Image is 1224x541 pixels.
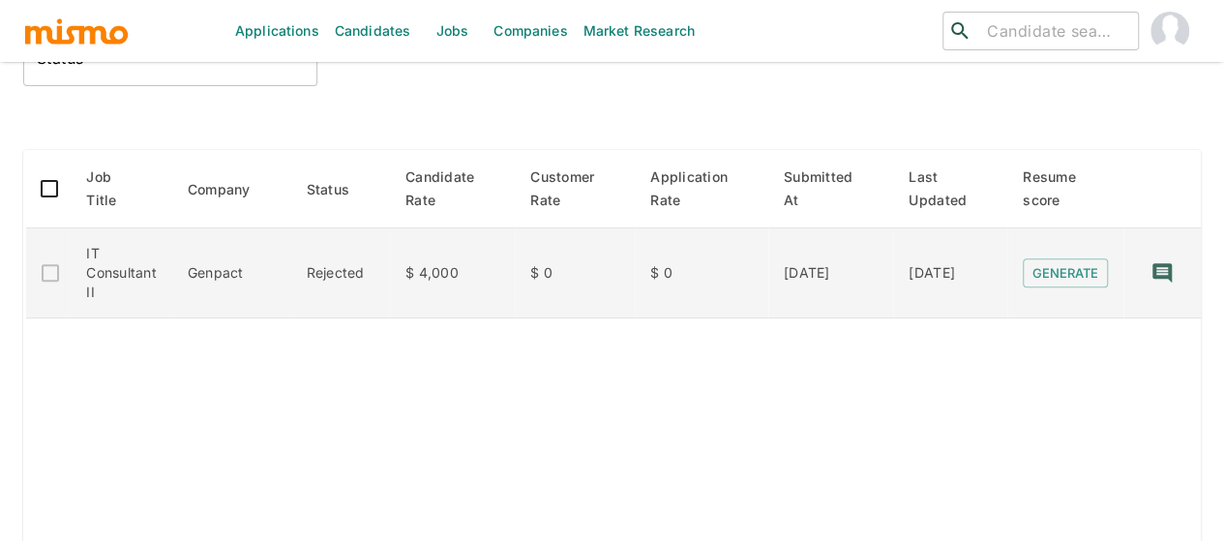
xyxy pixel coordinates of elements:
span: Company [188,178,276,201]
span: Candidate Rate [405,165,499,212]
td: $ 0 [635,228,768,318]
button: Generate [1023,258,1108,288]
button: recent-notes [1139,250,1185,296]
span: Application Rate [650,165,753,212]
td: $ 0 [515,228,635,318]
span: Customer Rate [530,165,619,212]
span: Submitted At [784,165,878,212]
span: Job Title [86,165,157,212]
td: IT Consultant II [71,228,172,318]
td: Only active applications to Public jobs can be selected [25,228,72,318]
span: Resume score [1023,165,1108,212]
td: [DATE] [768,228,893,318]
td: Rejected [291,228,391,318]
span: Last Updated [909,165,992,212]
td: [DATE] [893,228,1007,318]
span: Status [307,178,375,201]
td: $ 4,000 [390,228,515,318]
img: logo [23,16,130,45]
input: Candidate search [979,17,1130,45]
td: Genpact [172,228,291,318]
img: Maia Reyes [1150,12,1189,50]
